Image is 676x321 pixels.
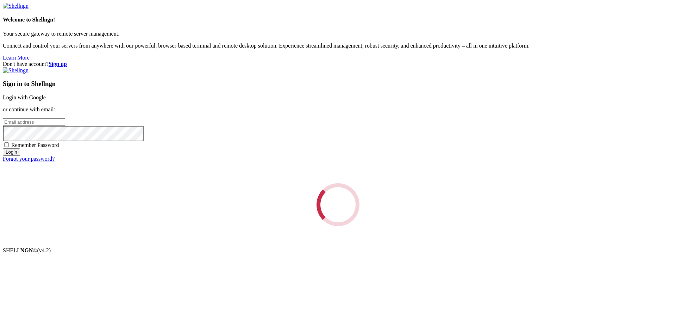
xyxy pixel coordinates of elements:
span: Remember Password [11,142,59,148]
h3: Sign in to Shellngn [3,80,673,88]
div: Don't have account? [3,61,673,67]
p: Your secure gateway to remote server management. [3,31,673,37]
a: Sign up [49,61,67,67]
span: 4.2.0 [37,247,51,253]
a: Login with Google [3,94,46,100]
p: or continue with email: [3,106,673,113]
input: Remember Password [4,142,9,147]
img: Shellngn [3,3,29,9]
b: NGN [20,247,33,253]
div: Loading... [317,183,359,226]
input: Login [3,148,20,156]
input: Email address [3,118,65,126]
h4: Welcome to Shellngn! [3,17,673,23]
img: Shellngn [3,67,29,74]
span: SHELL © [3,247,51,253]
a: Forgot your password? [3,156,55,162]
p: Connect and control your servers from anywhere with our powerful, browser-based terminal and remo... [3,43,673,49]
a: Learn More [3,55,30,61]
